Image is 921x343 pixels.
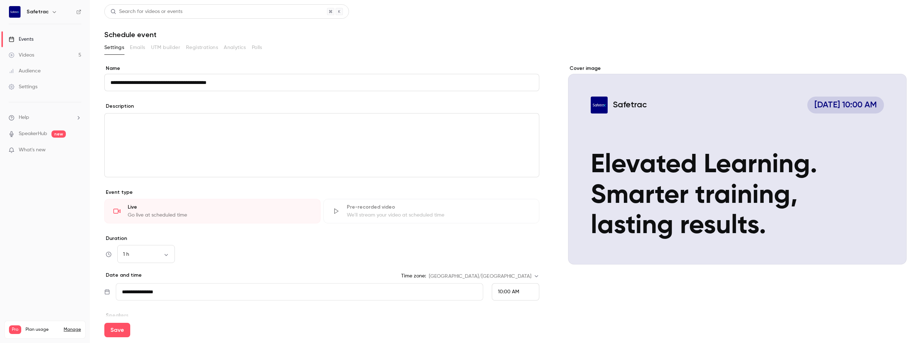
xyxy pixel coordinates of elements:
div: Live [128,204,312,211]
span: Pro [9,325,21,334]
label: Time zone: [401,272,426,280]
img: Safetrac [9,6,21,18]
div: Pre-recorded video [347,204,531,211]
a: Manage [64,327,81,333]
span: Emails [130,44,145,52]
label: Cover image [568,65,907,72]
div: 1 h [117,251,175,258]
div: From [492,283,539,300]
span: Plan usage [26,327,59,333]
div: We'll stream your video at scheduled time [347,211,531,219]
h1: Schedule event [104,30,907,39]
div: Pre-recorded videoWe'll stream your video at scheduled time [323,199,540,223]
button: Save [104,323,130,337]
div: Events [9,36,33,43]
div: Settings [9,83,37,90]
button: Settings [104,42,124,53]
span: Polls [252,44,262,52]
label: Name [104,65,539,72]
div: LiveGo live at scheduled time [104,199,321,223]
div: Videos [9,52,34,59]
div: Search for videos or events [110,8,182,15]
span: new [51,130,66,138]
span: Analytics [224,44,246,52]
div: Go live at scheduled time [128,211,312,219]
li: help-dropdown-opener [9,114,81,121]
p: Date and time [104,272,142,279]
iframe: Noticeable Trigger [73,147,81,153]
p: Event type [104,189,539,196]
span: Help [19,114,29,121]
section: description [104,113,539,177]
label: Duration [104,235,539,242]
div: Audience [9,67,41,75]
div: [GEOGRAPHIC_DATA]/[GEOGRAPHIC_DATA] [429,273,540,280]
span: Registrations [186,44,218,52]
span: What's new [19,146,46,154]
section: Cover image [568,65,907,264]
h6: Safetrac [27,8,49,15]
label: Description [104,103,134,110]
span: 10:00 AM [498,289,519,294]
a: SpeakerHub [19,130,47,138]
div: editor [105,113,539,177]
span: UTM builder [151,44,180,52]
